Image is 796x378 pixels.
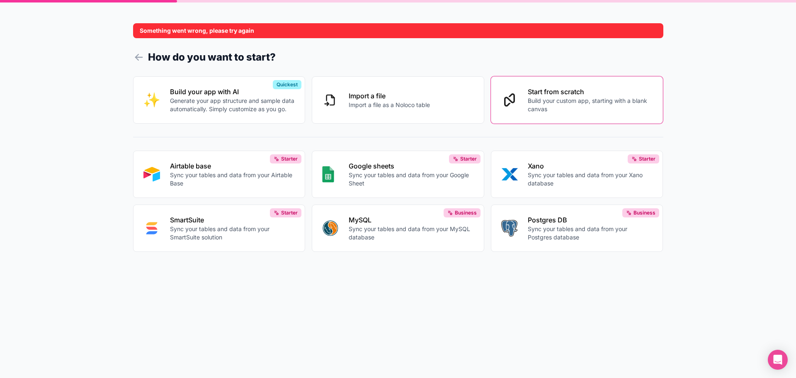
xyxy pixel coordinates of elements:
[633,210,655,216] span: Business
[528,171,653,188] p: Sync your tables and data from your Xano database
[143,92,160,108] img: INTERNAL_WITH_AI
[281,156,298,162] span: Starter
[455,210,477,216] span: Business
[501,220,517,237] img: POSTGRES
[273,80,301,89] div: Quickest
[170,225,295,241] p: Sync your tables and data from your SmartSuite solution
[312,205,484,252] button: MYSQLMySQLSync your tables and data from your MySQL databaseBusiness
[322,166,334,183] img: GOOGLE_SHEETS
[143,166,160,183] img: AIRTABLE
[170,215,295,225] p: SmartSuite
[133,205,306,252] button: SMART_SUITESmartSuiteSync your tables and data from your SmartSuite solutionStarter
[349,161,474,171] p: Google sheets
[133,23,663,38] div: Something went wrong, please try again
[491,151,663,198] button: XANOXanoSync your tables and data from your Xano databaseStarter
[528,161,653,171] p: Xano
[349,215,474,225] p: MySQL
[528,97,653,113] p: Build your custom app, starting with a blank canvas
[170,161,295,171] p: Airtable base
[349,225,474,241] p: Sync your tables and data from your MySQL database
[768,350,788,370] div: Open Intercom Messenger
[491,205,663,252] button: POSTGRESPostgres DBSync your tables and data from your Postgres databaseBusiness
[349,101,430,109] p: Import a file as a Noloco table
[170,97,295,113] p: Generate your app structure and sample data automatically. Simply customize as you go.
[143,220,160,237] img: SMART_SUITE
[349,91,430,101] p: Import a file
[133,76,306,124] button: INTERNAL_WITH_AIBuild your app with AIGenerate your app structure and sample data automatically. ...
[312,151,484,198] button: GOOGLE_SHEETSGoogle sheetsSync your tables and data from your Google SheetStarter
[281,210,298,216] span: Starter
[322,220,339,237] img: MYSQL
[460,156,477,162] span: Starter
[349,171,474,188] p: Sync your tables and data from your Google Sheet
[528,225,653,241] p: Sync your tables and data from your Postgres database
[170,87,295,97] p: Build your app with AI
[491,76,663,124] button: Start from scratchBuild your custom app, starting with a blank canvas
[501,166,518,183] img: XANO
[528,87,653,97] p: Start from scratch
[639,156,655,162] span: Starter
[133,50,663,65] h1: How do you want to start?
[528,215,653,225] p: Postgres DB
[170,171,295,188] p: Sync your tables and data from your Airtable Base
[133,151,306,198] button: AIRTABLEAirtable baseSync your tables and data from your Airtable BaseStarter
[312,76,484,124] button: Import a fileImport a file as a Noloco table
